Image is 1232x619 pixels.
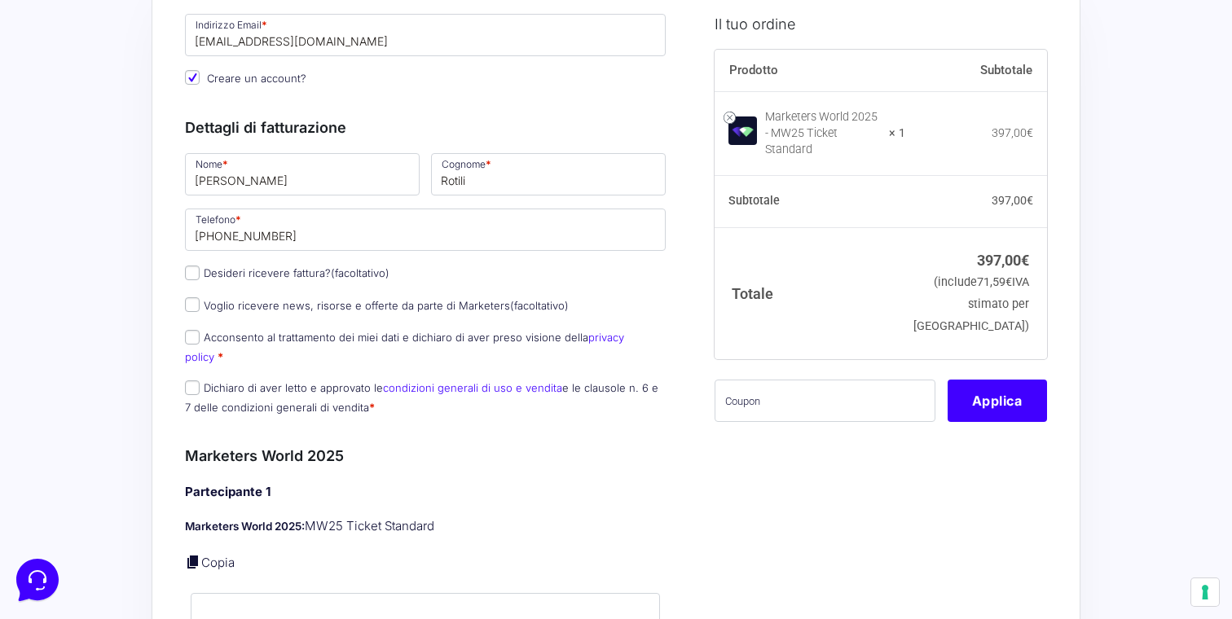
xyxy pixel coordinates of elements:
[26,137,300,169] button: Inizia una conversazione
[185,331,624,362] a: privacy policy
[185,380,200,395] input: Dichiaro di aver letto e approvato lecondizioni generali di uso e venditae le clausole n. 6 e 7 d...
[141,492,185,507] p: Messaggi
[715,379,935,421] input: Coupon
[185,331,624,362] label: Acconsento al trattamento dei miei dati e dichiaro di aver preso visione della
[37,237,266,253] input: Cerca un articolo...
[185,520,305,533] strong: Marketers World 2025:
[977,275,1012,289] span: 71,59
[1191,578,1219,606] button: Le tue preferenze relative al consenso per le tecnologie di tracciamento
[185,70,200,85] input: Creare un account?
[1021,251,1029,268] span: €
[185,483,666,502] h4: Partecipante 1
[78,91,111,124] img: dark
[13,555,62,604] iframe: Customerly Messenger Launcher
[715,12,1047,34] h3: Il tuo ordine
[185,297,200,312] input: Voglio ricevere news, risorse e offerte da parte di Marketers(facoltativo)
[185,116,666,138] h3: Dettagli di fatturazione
[510,299,569,312] span: (facoltativo)
[185,381,658,413] label: Dichiaro di aver letto e approvato le e le clausole n. 6 e 7 delle condizioni generali di vendita
[715,49,906,91] th: Prodotto
[185,14,666,56] input: Indirizzo Email *
[13,13,274,39] h2: Ciao da Marketers 👋
[26,202,127,215] span: Trova una risposta
[889,125,905,141] strong: × 1
[185,299,569,312] label: Voglio ricevere news, risorse e offerte da parte di Marketers
[992,194,1033,207] bdi: 397,00
[185,209,666,251] input: Telefono *
[174,202,300,215] a: Apri Centro Assistenza
[765,108,879,157] div: Marketers World 2025 - MW25 Ticket Standard
[26,91,59,124] img: dark
[383,381,562,394] a: condizioni generali di uso e vendita
[905,49,1047,91] th: Subtotale
[49,492,77,507] p: Home
[201,555,235,570] a: Copia
[185,153,420,195] input: Nome *
[251,492,275,507] p: Aiuto
[913,275,1029,333] small: (include IVA stimato per [GEOGRAPHIC_DATA])
[1005,275,1012,289] span: €
[977,251,1029,268] bdi: 397,00
[185,517,666,536] p: MW25 Ticket Standard
[213,469,313,507] button: Aiuto
[52,91,85,124] img: dark
[185,445,666,467] h3: Marketers World 2025
[1027,125,1033,138] span: €
[13,469,113,507] button: Home
[948,379,1047,421] button: Applica
[728,116,757,145] img: Marketers World 2025 - MW25 Ticket Standard
[715,227,906,358] th: Totale
[992,125,1033,138] bdi: 397,00
[185,330,200,345] input: Acconsento al trattamento dei miei dati e dichiaro di aver preso visione dellaprivacy policy
[185,266,389,279] label: Desideri ricevere fattura?
[185,266,200,280] input: Desideri ricevere fattura?(facoltativo)
[26,65,139,78] span: Le tue conversazioni
[185,554,201,570] a: Copia i dettagli dell'acquirente
[106,147,240,160] span: Inizia una conversazione
[207,72,306,85] span: Creare un account?
[113,469,213,507] button: Messaggi
[431,153,666,195] input: Cognome *
[1027,194,1033,207] span: €
[331,266,389,279] span: (facoltativo)
[715,175,906,227] th: Subtotale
